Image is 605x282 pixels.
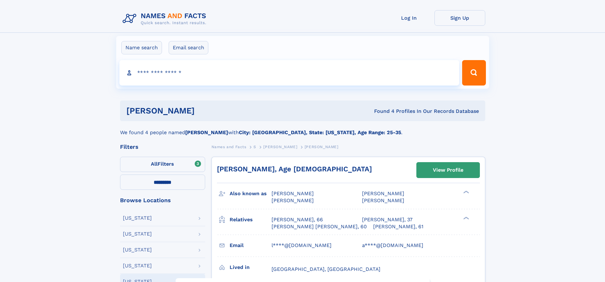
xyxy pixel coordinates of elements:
div: Browse Locations [120,197,205,203]
h3: Lived in [230,262,272,273]
button: Search Button [462,60,486,86]
span: [PERSON_NAME] [362,197,404,203]
span: S [253,145,256,149]
a: [PERSON_NAME] [263,143,297,151]
a: [PERSON_NAME] [PERSON_NAME], 60 [272,223,367,230]
span: [PERSON_NAME] [263,145,297,149]
a: View Profile [417,162,480,178]
div: ❯ [462,216,469,220]
h3: Relatives [230,214,272,225]
div: [US_STATE] [123,263,152,268]
div: Found 4 Profiles In Our Records Database [284,108,479,115]
span: [GEOGRAPHIC_DATA], [GEOGRAPHIC_DATA] [272,266,380,272]
a: [PERSON_NAME], 61 [373,223,423,230]
h3: Email [230,240,272,251]
span: [PERSON_NAME] [305,145,339,149]
div: [US_STATE] [123,216,152,221]
label: Filters [120,157,205,172]
a: Log In [384,10,434,26]
a: Sign Up [434,10,485,26]
div: View Profile [433,163,463,177]
div: Filters [120,144,205,150]
div: ❯ [462,190,469,194]
span: [PERSON_NAME] [362,190,404,196]
span: [PERSON_NAME] [272,190,314,196]
a: [PERSON_NAME], Age [DEMOGRAPHIC_DATA] [217,165,372,173]
h3: Also known as [230,188,272,199]
div: [US_STATE] [123,231,152,237]
img: Logo Names and Facts [120,10,212,27]
label: Email search [169,41,208,54]
label: Name search [121,41,162,54]
b: City: [GEOGRAPHIC_DATA], State: [US_STATE], Age Range: 25-35 [239,129,401,135]
input: search input [119,60,460,86]
a: Names and Facts [212,143,246,151]
span: All [151,161,158,167]
div: We found 4 people named with . [120,121,485,136]
a: [PERSON_NAME], 66 [272,216,323,223]
a: [PERSON_NAME], 37 [362,216,413,223]
div: [US_STATE] [123,247,152,252]
b: [PERSON_NAME] [185,129,228,135]
a: S [253,143,256,151]
h1: [PERSON_NAME] [126,107,285,115]
span: [PERSON_NAME] [272,197,314,203]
